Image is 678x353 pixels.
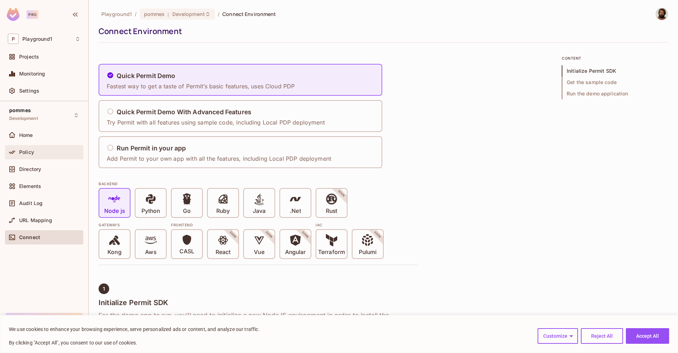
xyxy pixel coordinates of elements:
span: pommes [144,11,165,17]
span: Projects [19,54,39,60]
div: IAC [316,222,384,228]
p: Vue [254,249,264,256]
div: Gateways [99,222,167,228]
p: Python [141,208,160,215]
span: Monitoring [19,71,45,77]
button: Customize [538,328,578,344]
p: Pulumi [359,249,377,256]
span: the active workspace [101,11,132,17]
div: Frontend [171,222,311,228]
p: Aws [145,249,156,256]
p: Terraform [318,249,345,256]
span: Directory [19,166,41,172]
button: Upgrade [6,313,83,324]
h5: Quick Permit Demo [117,72,176,79]
p: CASL [179,248,194,255]
span: Settings [19,88,39,94]
span: pommes [9,107,31,113]
button: Reject All [581,328,623,344]
span: Connect [19,235,40,240]
span: Elements [19,183,41,189]
span: Run the demo application [562,88,668,99]
span: SOON [328,180,355,208]
li: / [135,11,137,17]
p: Add Permit to your own app with all the features, including Local PDP deployment [107,155,331,162]
button: Accept All [626,328,669,344]
p: By clicking "Accept All", you consent to our use of cookies. [9,338,260,347]
span: SOON [364,221,391,249]
div: BACKEND [99,181,418,187]
span: 1 [103,286,105,292]
h6: For the demo app to run, you’ll need to initialize a new NodeJS environment in order to install t... [99,311,418,328]
h4: Initialize Permit SDK [99,298,418,307]
p: .Net [290,208,301,215]
span: Audit Log [19,200,43,206]
h5: Run Permit in your app [117,145,186,152]
span: SOON [219,221,247,249]
li: / [218,11,219,17]
span: Workspace: Playground1 [22,36,52,42]
p: Ruby [216,208,230,215]
span: SOON [255,221,283,249]
p: We use cookies to enhance your browsing experience, serve personalized ads or content, and analyz... [9,325,260,333]
span: Policy [19,149,34,155]
p: Java [253,208,266,215]
p: Node js [104,208,125,215]
p: Fastest way to get a taste of Permit’s basic features, uses Cloud PDP [107,82,295,90]
span: Development [9,116,38,121]
p: React [216,249,230,256]
span: Initialize Permit SDK [562,65,668,77]
span: P [8,34,19,44]
span: Get the sample code [562,77,668,88]
span: Connect Environment [222,11,276,17]
div: Connect Environment [99,26,665,37]
h5: Quick Permit Demo With Advanced Features [117,109,251,116]
p: content [562,55,668,61]
p: Try Permit with all features using sample code, including Local PDP deployment [107,118,325,126]
div: Pro [27,10,38,19]
p: Kong [107,249,121,256]
span: SOON [291,221,319,249]
p: Rust [326,208,337,215]
img: Chilla, Dominik [656,8,668,20]
span: : [167,11,169,17]
p: Go [183,208,191,215]
p: Angular [285,249,306,256]
span: Home [19,132,33,138]
span: URL Mapping [19,217,52,223]
span: Development [172,11,205,17]
img: SReyMgAAAABJRU5ErkJggg== [7,8,20,21]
